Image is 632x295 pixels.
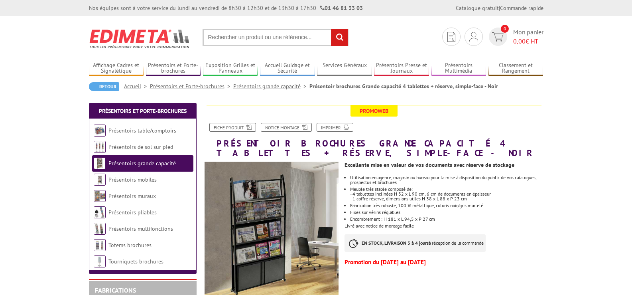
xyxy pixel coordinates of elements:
a: Notice Montage [261,123,312,132]
img: devis rapide [447,32,455,42]
a: Présentoirs multifonctions [108,225,173,232]
span: Mon panier [513,28,543,46]
span: € HT [513,37,543,46]
li: Fabrication très robuste, 100 % métallique, coloris noir/gris martelé [350,203,543,208]
a: Accueil [124,83,150,90]
a: Affichage Cadres et Signalétique [89,62,144,75]
p: Promotion du [DATE] au [DATE] [345,260,543,265]
p: - 4 tablettes inclinées H 32 x L 90 cm, 6 cm de documents en épaisseur [350,192,543,196]
span: Promoweb [350,105,398,117]
p: Meuble très stable composé de: [350,187,543,192]
a: Retour [89,82,119,91]
div: Livré avec notice de montage facile [345,158,549,269]
a: Accueil Guidage et Sécurité [260,62,315,75]
input: Rechercher un produit ou une référence... [203,29,348,46]
a: Classement et Rangement [488,62,543,75]
img: Présentoirs multifonctions [94,223,106,235]
a: Imprimer [317,123,353,132]
img: Présentoirs muraux [94,190,106,202]
a: Catalogue gratuit [456,4,499,12]
div: | [456,4,543,12]
a: Présentoirs mobiles [108,176,157,183]
a: Fiche produit [209,123,256,132]
a: Présentoirs muraux [108,192,156,200]
a: Présentoirs et Porte-brochures [150,83,233,90]
a: Exposition Grilles et Panneaux [203,62,258,75]
a: Présentoirs et Porte-brochures [146,62,201,75]
strong: Excellente mise en valeur de vos documents avec réserve de stockage [345,161,514,168]
input: rechercher [331,29,348,46]
img: devis rapide [492,32,504,42]
img: Présentoirs table/comptoirs [94,125,106,137]
img: Présentoirs pliables [94,206,106,218]
strong: 01 46 81 33 03 [320,4,363,12]
img: Présentoirs mobiles [94,174,106,186]
p: - 1 coffre réserve, dimensions utiles H 38 x L 88 x P 23 cm [350,196,543,201]
a: Présentoirs de sol sur pied [108,143,173,150]
a: Présentoirs Multimédia [431,62,486,75]
img: Présentoirs de sol sur pied [94,141,106,153]
a: devis rapide 0 Mon panier 0,00€ HT [487,28,543,46]
li: Présentoir brochures Grande capacité 4 tablettes + réserve, simple-face - Noir [309,82,498,90]
p: à réception de la commande [345,234,486,252]
a: Présentoirs pliables [108,209,157,216]
span: 0 [501,25,509,33]
a: Présentoirs Presse et Journaux [374,62,429,75]
img: devis rapide [469,32,478,42]
a: Présentoirs grande capacité [233,83,309,90]
a: Commande rapide [500,4,543,12]
span: 0,00 [513,37,526,45]
a: Présentoirs et Porte-brochures [99,107,187,115]
div: Nos équipes sont à votre service du lundi au vendredi de 8h30 à 12h30 et de 13h30 à 17h30 [89,4,363,12]
li: Utilisation en agence, magasin ou bureau pour la mise à disposition du public de vos catalogues, ... [350,175,543,185]
a: Présentoirs table/comptoirs [108,127,176,134]
a: Présentoirs grande capacité [108,160,176,167]
strong: EN STOCK, LIVRAISON 3 à 4 jours [362,240,429,246]
li: Fixes sur vérins réglables [350,210,543,215]
img: Edimeta [89,24,191,53]
img: Présentoirs grande capacité [94,157,106,169]
a: Services Généraux [317,62,372,75]
p: Encombrement : H 181 x L 94,5 x P 27 cm [350,217,543,222]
